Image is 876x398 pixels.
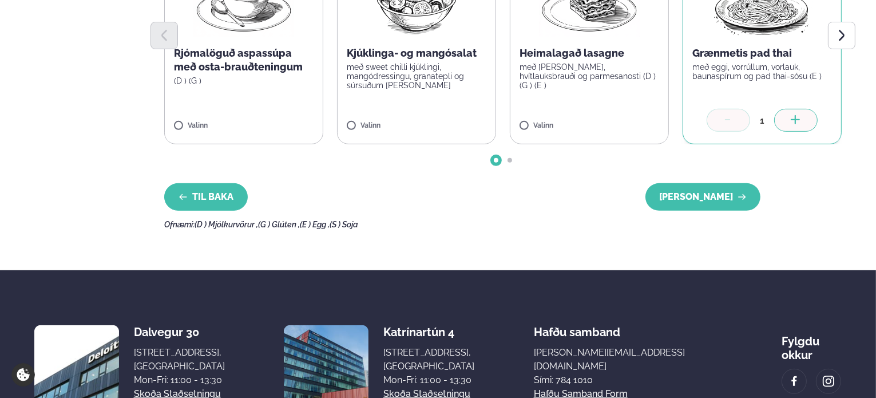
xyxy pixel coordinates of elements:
[134,373,225,387] div: Mon-Fri: 11:00 - 13:30
[534,373,722,387] p: Sími: 784 1010
[645,183,760,211] button: [PERSON_NAME]
[750,114,774,127] div: 1
[822,375,835,388] img: image alt
[494,158,498,163] span: Go to slide 1
[692,62,832,81] p: með eggi, vorrúllum, vorlauk, baunaspírum og pad thai-sósu (E )
[383,346,474,373] div: [STREET_ADDRESS], [GEOGRAPHIC_DATA]
[134,325,225,339] div: Dalvegur 30
[174,76,314,85] p: (D ) (G )
[788,375,800,388] img: image alt
[520,62,659,90] p: með [PERSON_NAME], hvítlauksbrauði og parmesanosti (D ) (G ) (E )
[534,316,620,339] span: Hafðu samband
[347,62,486,90] p: með sweet chilli kjúklingi, mangódressingu, granatepli og súrsuðum [PERSON_NAME]
[782,325,842,362] div: Fylgdu okkur
[828,22,855,49] button: Next slide
[692,46,832,60] p: Grænmetis pad thai
[508,158,512,163] span: Go to slide 2
[816,369,841,393] a: image alt
[174,46,314,74] p: Rjómalöguð aspassúpa með osta-brauðteningum
[383,373,474,387] div: Mon-Fri: 11:00 - 13:30
[782,369,806,393] a: image alt
[347,46,486,60] p: Kjúklinga- og mangósalat
[164,220,842,229] div: Ofnæmi:
[150,22,178,49] button: Previous slide
[164,183,248,211] button: Til baka
[330,220,358,229] span: (S ) Soja
[383,325,474,339] div: Katrínartún 4
[195,220,258,229] span: (D ) Mjólkurvörur ,
[534,346,722,373] a: [PERSON_NAME][EMAIL_ADDRESS][DOMAIN_NAME]
[520,46,659,60] p: Heimalagað lasagne
[134,346,225,373] div: [STREET_ADDRESS], [GEOGRAPHIC_DATA]
[258,220,300,229] span: (G ) Glúten ,
[300,220,330,229] span: (E ) Egg ,
[11,363,35,387] a: Cookie settings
